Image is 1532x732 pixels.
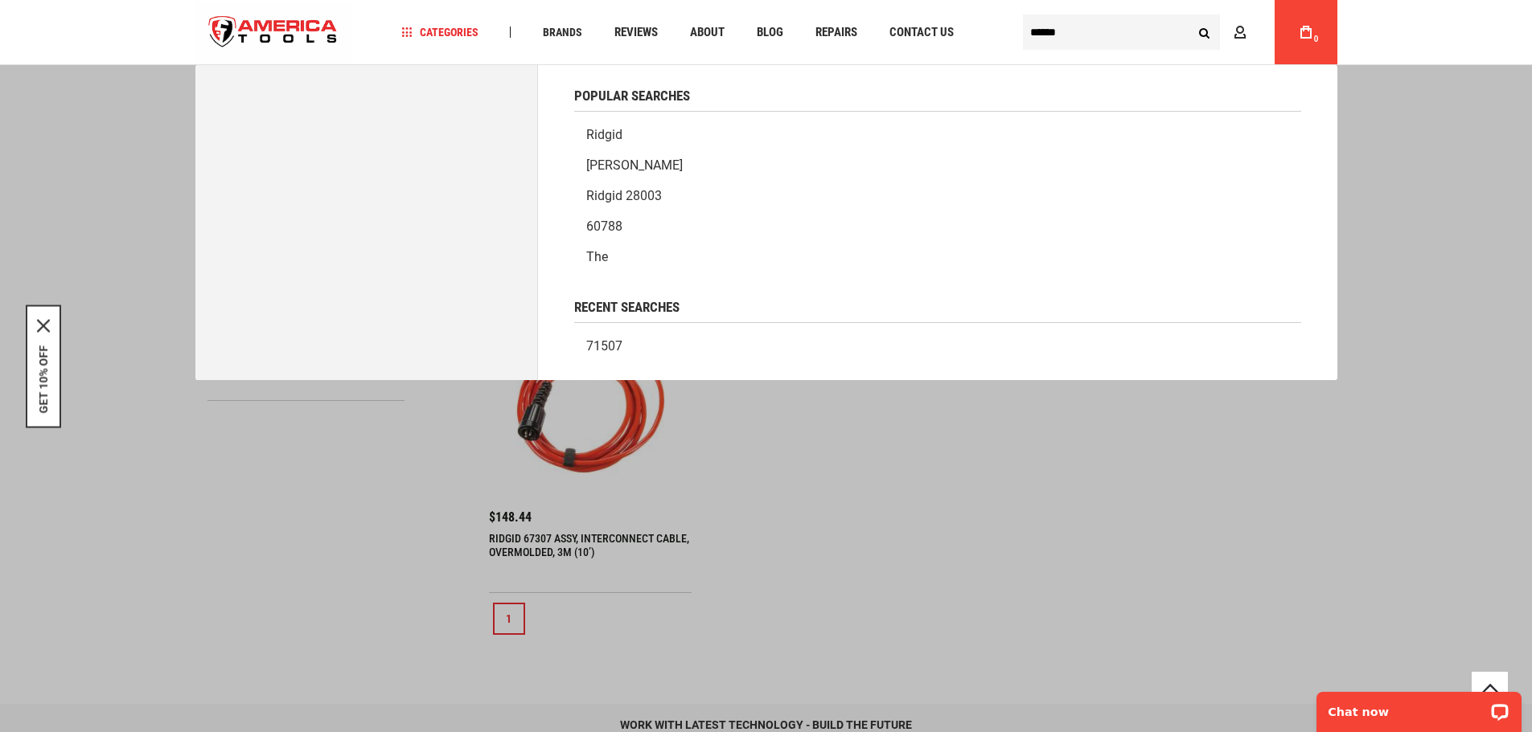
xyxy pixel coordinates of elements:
button: GET 10% OFF [37,345,50,413]
a: Repairs [808,22,865,43]
span: Contact Us [889,27,954,39]
span: Brands [543,27,582,38]
svg: close icon [37,319,50,332]
a: store logo [195,2,351,63]
a: About [683,22,732,43]
span: Recent Searches [574,301,680,314]
span: Repairs [815,27,857,39]
a: 71507 [574,331,1301,362]
a: Ridgid 28003 [574,181,1301,211]
button: Close [37,319,50,332]
span: Categories [401,27,478,38]
a: Categories [394,22,486,43]
a: Reviews [607,22,665,43]
a: Contact Us [882,22,961,43]
span: Reviews [614,27,658,39]
span: Popular Searches [574,89,690,103]
iframe: LiveChat chat widget [1306,681,1532,732]
a: Ridgid [574,120,1301,150]
a: Blog [750,22,791,43]
a: Brands [536,22,589,43]
img: America Tools [195,2,351,63]
span: Blog [757,27,783,39]
button: Search [1189,17,1220,47]
a: [PERSON_NAME] [574,150,1301,181]
span: 0 [1314,35,1319,43]
a: 60788 [574,211,1301,242]
a: The [574,242,1301,272]
span: About [690,27,725,39]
